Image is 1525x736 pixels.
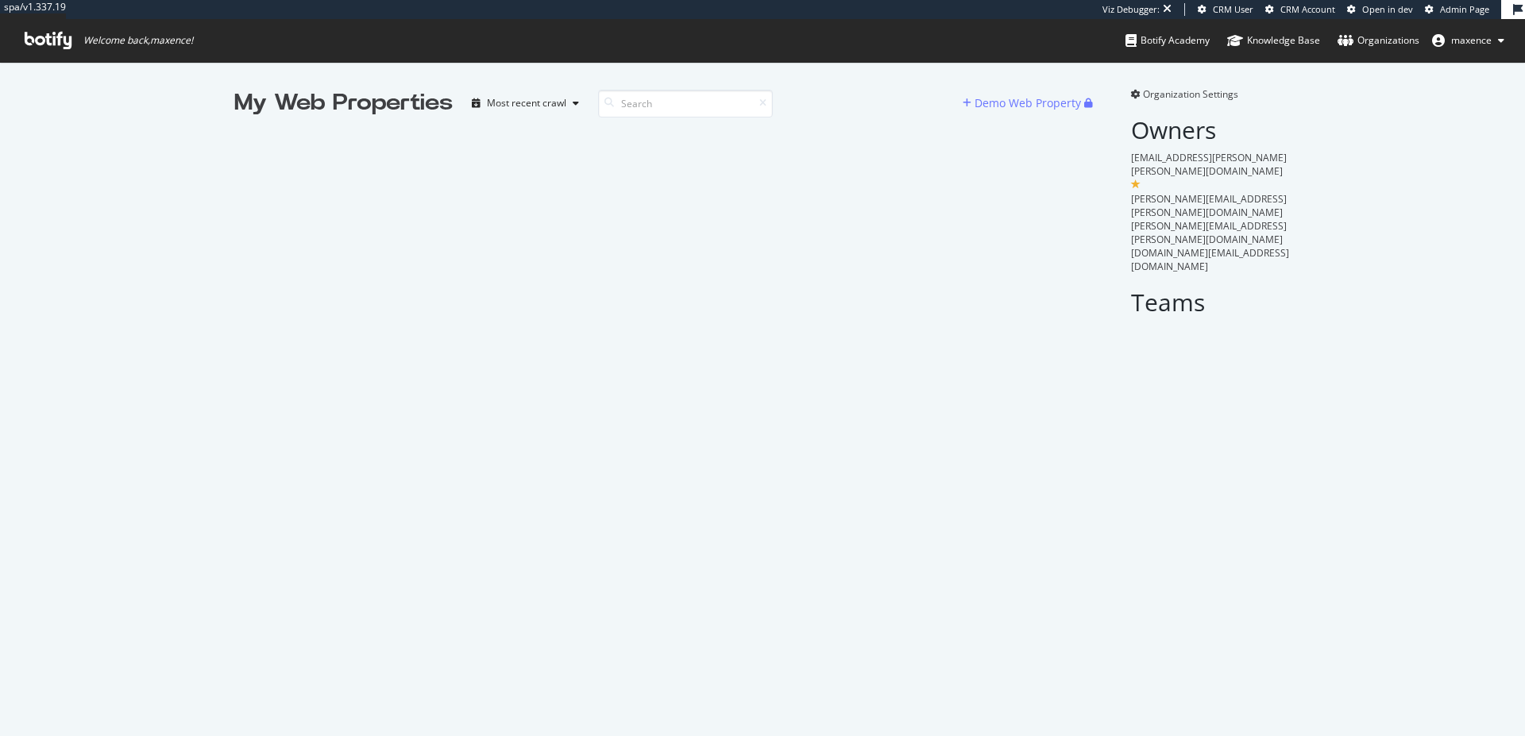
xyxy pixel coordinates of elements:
[598,90,773,118] input: Search
[1347,3,1413,16] a: Open in dev
[1198,3,1253,16] a: CRM User
[1227,33,1320,48] div: Knowledge Base
[1362,3,1413,15] span: Open in dev
[1143,87,1238,101] span: Organization Settings
[1419,28,1517,53] button: maxence
[83,34,193,47] span: Welcome back, maxence !
[1213,3,1253,15] span: CRM User
[1265,3,1335,16] a: CRM Account
[963,91,1084,116] button: Demo Web Property
[1131,151,1287,178] span: [EMAIL_ADDRESS][PERSON_NAME][PERSON_NAME][DOMAIN_NAME]
[1131,246,1289,273] span: [DOMAIN_NAME][EMAIL_ADDRESS][DOMAIN_NAME]
[465,91,585,116] button: Most recent crawl
[975,95,1081,111] div: Demo Web Property
[1451,33,1492,47] span: maxence
[1131,289,1291,315] h2: Teams
[1280,3,1335,15] span: CRM Account
[1102,3,1160,16] div: Viz Debugger:
[1131,117,1291,143] h2: Owners
[1131,219,1287,246] span: [PERSON_NAME][EMAIL_ADDRESS][PERSON_NAME][DOMAIN_NAME]
[1125,33,1210,48] div: Botify Academy
[1125,19,1210,62] a: Botify Academy
[234,87,453,119] div: My Web Properties
[1227,19,1320,62] a: Knowledge Base
[1338,33,1419,48] div: Organizations
[1425,3,1489,16] a: Admin Page
[487,98,566,108] div: Most recent crawl
[1440,3,1489,15] span: Admin Page
[1338,19,1419,62] a: Organizations
[963,96,1084,110] a: Demo Web Property
[1131,192,1287,219] span: [PERSON_NAME][EMAIL_ADDRESS][PERSON_NAME][DOMAIN_NAME]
